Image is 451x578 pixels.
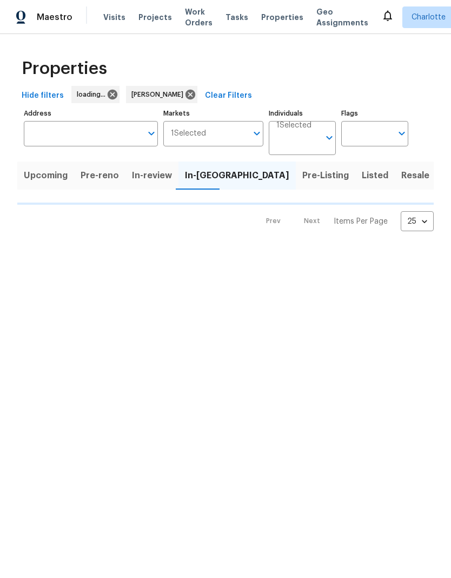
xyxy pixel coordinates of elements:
[22,63,107,74] span: Properties
[71,86,120,103] div: loading...
[77,89,110,100] span: loading...
[276,121,311,130] span: 1 Selected
[256,211,434,231] nav: Pagination Navigation
[185,168,289,183] span: In-[GEOGRAPHIC_DATA]
[126,86,197,103] div: [PERSON_NAME]
[17,86,68,106] button: Hide filters
[201,86,256,106] button: Clear Filters
[205,89,252,103] span: Clear Filters
[103,12,125,23] span: Visits
[144,126,159,141] button: Open
[362,168,388,183] span: Listed
[269,110,336,117] label: Individuals
[249,126,264,141] button: Open
[401,207,434,236] div: 25
[132,168,172,183] span: In-review
[316,6,368,28] span: Geo Assignments
[401,168,429,183] span: Resale
[341,110,408,117] label: Flags
[24,110,158,117] label: Address
[163,110,264,117] label: Markets
[24,168,68,183] span: Upcoming
[261,12,303,23] span: Properties
[22,89,64,103] span: Hide filters
[302,168,349,183] span: Pre-Listing
[37,12,72,23] span: Maestro
[185,6,213,28] span: Work Orders
[81,168,119,183] span: Pre-reno
[322,130,337,145] button: Open
[394,126,409,141] button: Open
[138,12,172,23] span: Projects
[225,14,248,21] span: Tasks
[171,129,206,138] span: 1 Selected
[334,216,388,227] p: Items Per Page
[131,89,188,100] span: [PERSON_NAME]
[412,12,446,23] span: Charlotte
